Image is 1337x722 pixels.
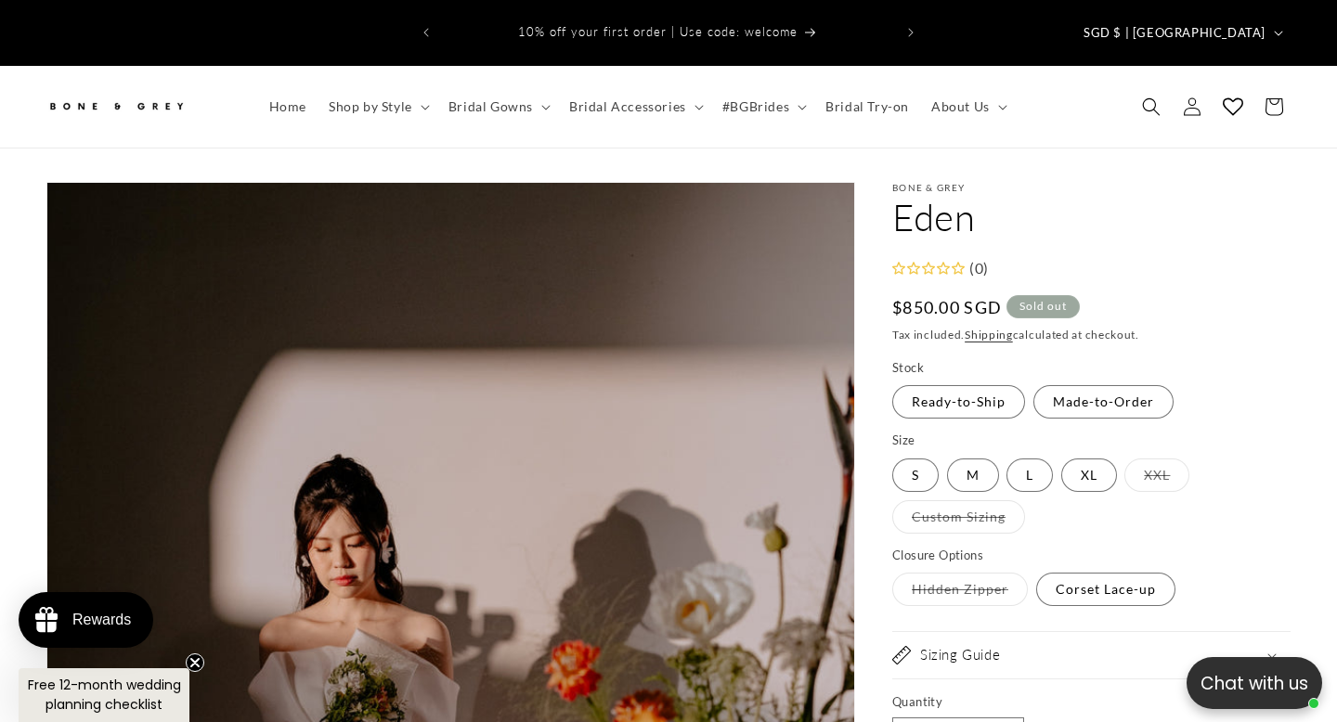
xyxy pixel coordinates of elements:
[1131,86,1172,127] summary: Search
[892,547,985,565] legend: Closure Options
[437,87,558,126] summary: Bridal Gowns
[965,328,1013,342] a: Shipping
[46,91,186,122] img: Bone and Grey Bridal
[892,359,926,378] legend: Stock
[448,98,533,115] span: Bridal Gowns
[890,15,931,50] button: Next announcement
[318,87,437,126] summary: Shop by Style
[569,98,686,115] span: Bridal Accessories
[892,385,1025,419] label: Ready-to-Ship
[892,295,1002,320] span: $850.00 SGD
[1072,15,1291,50] button: SGD $ | [GEOGRAPHIC_DATA]
[892,693,1291,712] label: Quantity
[329,98,412,115] span: Shop by Style
[1061,458,1117,492] label: XL
[19,668,189,722] div: Free 12-month wedding planning checklistClose teaser
[947,458,999,492] label: M
[258,87,318,126] a: Home
[920,646,1000,664] h2: Sizing Guide
[892,573,1028,606] label: Hidden Zipper
[28,676,181,714] span: Free 12-month wedding planning checklist
[558,87,711,126] summary: Bridal Accessories
[722,98,789,115] span: #BGBrides
[892,458,939,492] label: S
[1084,24,1266,43] span: SGD $ | [GEOGRAPHIC_DATA]
[1187,670,1322,697] p: Chat with us
[892,500,1025,534] label: Custom Sizing
[892,193,1291,241] h1: Eden
[406,15,447,50] button: Previous announcement
[825,98,909,115] span: Bridal Try-on
[1006,295,1080,318] span: Sold out
[892,182,1291,193] p: Bone & Grey
[518,24,798,39] span: 10% off your first order | Use code: welcome
[814,87,920,126] a: Bridal Try-on
[1036,573,1175,606] label: Corset Lace-up
[1006,458,1053,492] label: L
[892,326,1291,344] div: Tax included. calculated at checkout.
[892,632,1291,678] summary: Sizing Guide
[965,255,989,282] div: (0)
[1124,458,1189,492] label: XXL
[269,98,306,115] span: Home
[892,432,917,450] legend: Size
[1033,385,1174,419] label: Made-to-Order
[1187,657,1322,709] button: Open chatbox
[711,87,814,126] summary: #BGBrides
[920,87,1015,126] summary: About Us
[72,612,131,628] div: Rewards
[186,653,204,672] button: Close teaser
[40,84,240,129] a: Bone and Grey Bridal
[931,98,990,115] span: About Us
